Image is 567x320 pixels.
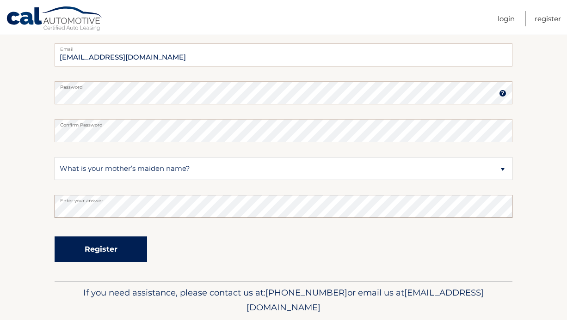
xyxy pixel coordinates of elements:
label: Enter your answer [55,195,512,202]
a: Cal Automotive [6,6,103,33]
label: Email [55,43,512,51]
label: Confirm Password [55,119,512,127]
button: Register [55,236,147,262]
img: tooltip.svg [499,90,506,97]
span: [EMAIL_ADDRESS][DOMAIN_NAME] [247,287,484,313]
a: Register [535,11,561,26]
a: Login [498,11,515,26]
label: Password [55,81,512,89]
input: Email [55,43,512,66]
p: If you need assistance, please contact us at: or email us at [61,285,506,315]
span: [PHONE_NUMBER] [265,287,347,298]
